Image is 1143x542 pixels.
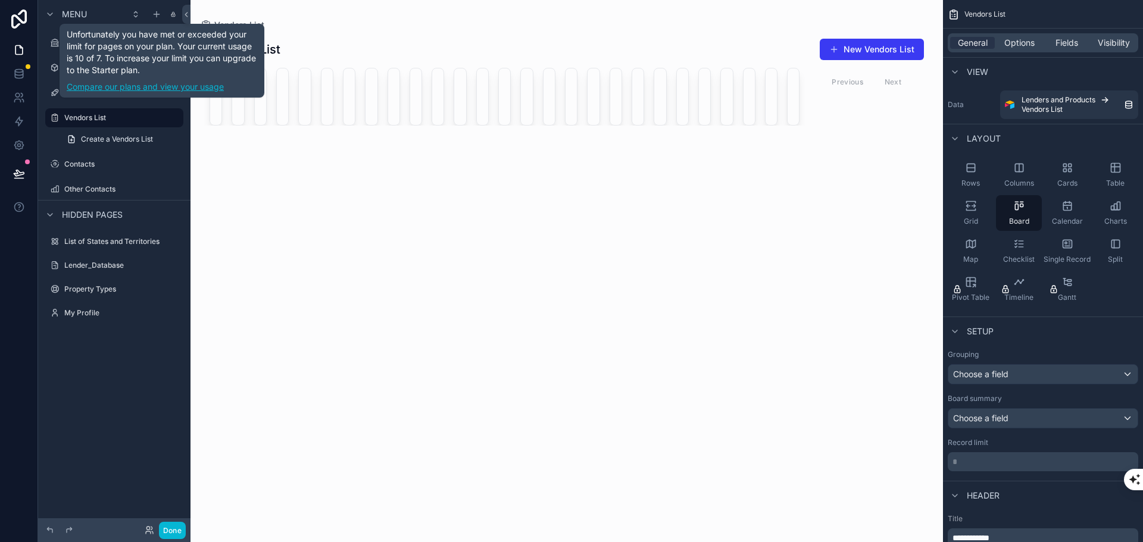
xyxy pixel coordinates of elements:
button: Split [1092,233,1138,269]
button: Done [159,522,186,539]
span: Table [1106,178,1125,188]
span: Map [963,255,978,264]
span: Board [1009,217,1029,226]
span: Vendors List [1022,105,1063,114]
label: Lender_Database [64,261,181,270]
label: Vendors List [64,113,176,123]
a: Product Lookup [45,83,183,102]
span: Gantt [1058,293,1076,302]
a: Property Types [45,280,183,299]
span: Visibility [1098,37,1130,49]
label: My Profile [64,308,181,318]
span: Layout [967,133,1001,145]
button: Checklist [996,233,1042,269]
button: Columns [996,157,1042,193]
a: Compare our plans and view your usage [67,81,257,93]
a: Other Contacts [45,180,183,199]
span: Header [967,490,1000,502]
button: Calendar [1044,195,1090,231]
span: Grid [964,217,978,226]
label: Board summary [948,394,1002,403]
div: Choose a field [948,409,1138,428]
label: Record limit [948,438,988,447]
span: Single Record [1044,255,1091,264]
span: Rows [961,178,980,188]
span: Columns [1004,178,1034,188]
label: Grouping [948,350,979,359]
img: Airtable Logo [1005,100,1014,109]
button: Timeline [996,271,1042,307]
button: Table [1092,157,1138,193]
button: Gantt [1044,271,1090,307]
span: Timeline [1004,293,1033,302]
button: Pivot Table [948,271,994,307]
label: Property Types [64,284,181,294]
a: My Profile [45,303,183,322]
span: Menu [62,8,87,20]
span: General [958,37,988,49]
span: Charts [1104,217,1127,226]
a: Contacts [45,155,183,174]
span: Hidden pages [62,209,123,221]
a: Vendors List [45,108,183,127]
button: Cards [1044,157,1090,193]
button: Single Record [1044,233,1090,269]
span: Fields [1055,37,1078,49]
button: Choose a field [948,364,1138,384]
span: Calendar [1052,217,1083,226]
button: Board [996,195,1042,231]
button: Rows [948,157,994,193]
button: Choose a field [948,408,1138,428]
div: scrollable content [948,452,1138,471]
button: Charts [1092,195,1138,231]
a: Create a Vendors List [60,130,183,149]
span: Cards [1057,178,1078,188]
span: Vendors List [964,10,1005,19]
span: Split [1108,255,1123,264]
label: List of States and Territories [64,237,181,246]
label: Title [948,514,1138,524]
span: Pivot Table [952,293,989,302]
span: Options [1004,37,1035,49]
button: Map [948,233,994,269]
span: Setup [967,325,994,337]
span: Lenders and Products [1022,95,1095,105]
div: Unfortunately you have met or exceeded your limit for pages on your plan. Your current usage is 1... [67,29,257,93]
span: Create a Vendors List [81,134,153,144]
a: Lenders and ProductsVendors List [1000,90,1138,119]
label: Contacts [64,159,181,169]
a: All Product List [45,58,183,77]
span: View [967,66,988,78]
a: Lender List [45,33,183,52]
span: Choose a field [953,369,1008,379]
span: Checklist [1003,255,1035,264]
button: Grid [948,195,994,231]
label: Other Contacts [64,184,181,194]
label: Data [948,100,995,109]
a: List of States and Territories [45,232,183,251]
a: Lender_Database [45,256,183,275]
